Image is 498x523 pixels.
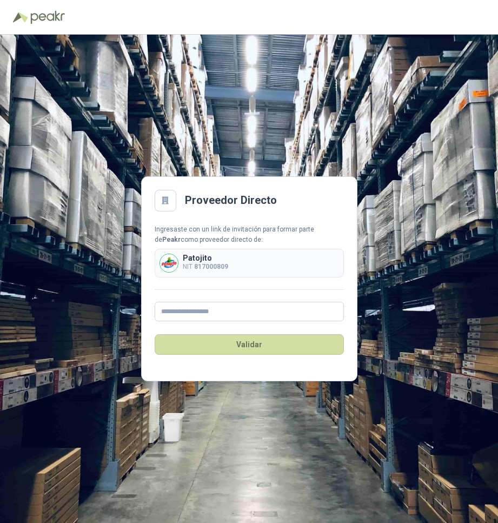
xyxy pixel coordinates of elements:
p: Patojito [183,254,228,262]
button: Validar [155,334,344,355]
h2: Proveedor Directo [185,192,277,209]
p: NIT [183,262,228,272]
img: Peakr [30,11,65,24]
img: Logo [13,12,28,23]
div: Ingresaste con un link de invitación para formar parte de como proveedor directo de: [155,224,344,245]
img: Company Logo [160,254,178,272]
b: Peakr [162,236,181,243]
b: 817000809 [194,263,228,270]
